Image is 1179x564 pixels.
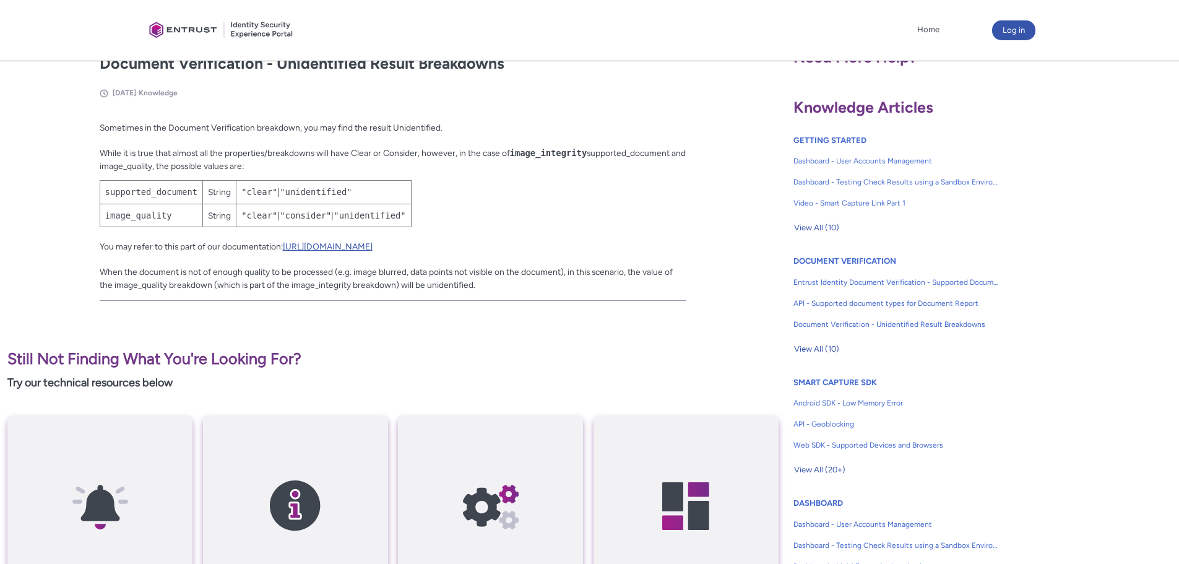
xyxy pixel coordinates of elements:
p: You may refer to this part of our documentation: When the document is not of enough quality to be... [100,227,687,291]
iframe: Qualified Messenger [1122,507,1179,564]
a: Video - Smart Capture Link Part 1 [793,193,999,214]
a: SMART CAPTURE SDK [793,378,877,387]
button: View All (10) [793,339,840,359]
td: String [203,180,236,204]
td: | [236,180,412,204]
span: Android SDK - Low Memory Error [793,397,999,409]
td: | | [236,204,412,227]
code: "unidentified" [280,187,352,197]
a: DOCUMENT VERIFICATION [793,256,896,266]
a: [URL][DOMAIN_NAME] [283,241,373,251]
button: Log in [992,20,1035,40]
a: API - Supported document types for Document Report [793,293,999,314]
code: "consider" [280,210,331,220]
span: API - Geoblocking [793,419,999,430]
span: Dashboard - Testing Check Results using a Sandbox Environment [793,176,999,188]
button: View All (10) [793,218,840,238]
span: API - Supported document types for Document Report [793,298,999,309]
span: Need More Help? [793,48,917,66]
code: image_integrity [510,148,587,158]
span: View All (10) [794,219,839,237]
span: Dashboard - Testing Check Results using a Sandbox Environment [793,540,999,551]
span: Video - Smart Capture Link Part 1 [793,197,999,209]
a: Home [914,20,943,39]
a: Entrust Identity Document Verification - Supported Document type and size [793,272,999,293]
a: Document Verification - Unidentified Result Breakdowns [793,314,999,335]
a: Dashboard - User Accounts Management [793,514,999,535]
li: Knowledge [139,87,178,98]
span: Dashboard - User Accounts Management [793,519,999,530]
span: Dashboard - User Accounts Management [793,155,999,167]
span: Web SDK - Supported Devices and Browsers [793,440,999,451]
p: Sometimes in the Document Verification breakdown, you may find the result Unidentified. While it ... [100,121,687,173]
p: Try our technical resources below [7,375,779,391]
code: "clear" [241,210,277,220]
a: Dashboard - Testing Check Results using a Sandbox Environment [793,535,999,556]
a: Dashboard - User Accounts Management [793,150,999,171]
span: View All (20+) [794,461,845,479]
a: Android SDK - Low Memory Error [793,393,999,414]
a: DASHBOARD [793,498,843,508]
code: "clear" [241,187,277,197]
p: Still Not Finding What You're Looking For? [7,347,779,371]
span: View All (10) [794,340,839,358]
td: String [203,204,236,227]
span: [DATE] [113,89,136,97]
span: Knowledge Articles [793,98,933,116]
a: GETTING STARTED [793,136,866,145]
code: "unidentified" [334,210,405,220]
a: Web SDK - Supported Devices and Browsers [793,435,999,456]
button: View All (20+) [793,460,846,480]
code: supported_document [105,187,198,197]
h2: Document Verification - Unidentified Result Breakdowns [100,52,687,76]
span: Entrust Identity Document Verification - Supported Document type and size [793,277,999,288]
a: Dashboard - Testing Check Results using a Sandbox Environment [793,171,999,193]
code: image_quality [105,210,172,220]
span: Document Verification - Unidentified Result Breakdowns [793,319,999,330]
a: API - Geoblocking [793,414,999,435]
